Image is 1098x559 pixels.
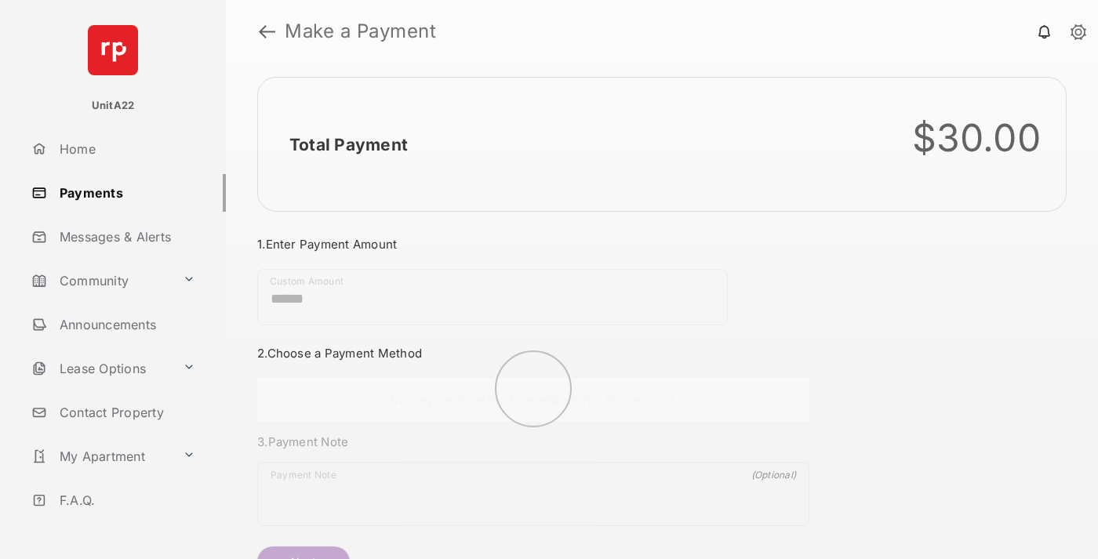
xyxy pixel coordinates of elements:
strong: Make a Payment [285,22,436,41]
h3: 2. Choose a Payment Method [257,346,809,361]
a: Announcements [25,306,226,343]
a: F.A.Q. [25,481,226,519]
a: Payments [25,174,226,212]
h3: 3. Payment Note [257,434,809,449]
div: $30.00 [912,115,1042,161]
a: Home [25,130,226,168]
h2: Total Payment [289,135,408,154]
a: My Apartment [25,437,176,475]
a: Lease Options [25,350,176,387]
a: Messages & Alerts [25,218,226,256]
img: svg+xml;base64,PHN2ZyB4bWxucz0iaHR0cDovL3d3dy53My5vcmcvMjAwMC9zdmciIHdpZHRoPSI2NCIgaGVpZ2h0PSI2NC... [88,25,138,75]
a: Contact Property [25,394,226,431]
a: Community [25,262,176,299]
p: UnitA22 [92,98,135,114]
h3: 1. Enter Payment Amount [257,237,809,252]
